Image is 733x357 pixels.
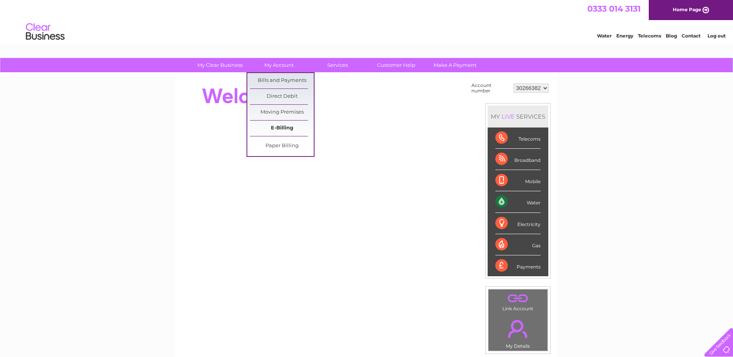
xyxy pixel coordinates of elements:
[682,33,701,39] a: Contact
[306,58,369,72] a: Services
[490,315,546,342] a: .
[587,4,641,14] a: 0333 014 3131
[495,127,541,149] div: Telecoms
[597,33,612,39] a: Water
[495,255,541,276] div: Payments
[500,113,516,120] div: LIVE
[490,291,546,305] a: .
[495,170,541,191] div: Mobile
[26,20,65,44] img: logo.png
[188,58,252,72] a: My Clear Business
[364,58,428,72] a: Customer Help
[423,58,487,72] a: Make A Payment
[250,73,314,88] a: Bills and Payments
[250,105,314,120] a: Moving Premises
[495,191,541,212] div: Water
[495,149,541,170] div: Broadband
[488,289,548,313] td: Link Account
[250,121,314,136] a: E-Billing
[488,105,548,127] div: MY SERVICES
[184,4,549,37] div: Clear Business is a trading name of Verastar Limited (registered in [GEOGRAPHIC_DATA] No. 3667643...
[707,33,726,39] a: Log out
[247,58,311,72] a: My Account
[250,138,314,154] a: Paper Billing
[495,234,541,255] div: Gas
[666,33,677,39] a: Blog
[616,33,633,39] a: Energy
[495,213,541,234] div: Electricity
[250,89,314,104] a: Direct Debit
[488,313,548,351] td: My Details
[638,33,661,39] a: Telecoms
[469,81,512,95] td: Account number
